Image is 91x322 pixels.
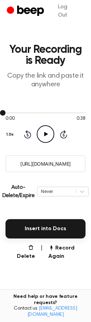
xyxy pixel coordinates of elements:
[27,306,77,317] a: [EMAIL_ADDRESS][DOMAIN_NAME]
[7,4,46,18] a: Beep
[5,115,14,123] span: 0:00
[14,244,35,261] button: Delete
[5,44,86,66] h1: Your Recording is Ready
[41,244,43,261] span: |
[2,183,35,200] p: Auto-Delete/Expire
[4,306,87,318] span: Contact us
[5,129,16,140] button: 1.0x
[5,72,86,89] p: Copy the link and paste it anywhere
[5,219,86,238] button: Insert into Docs
[77,115,86,123] span: 0:38
[41,188,72,195] div: Never
[48,244,86,261] button: Record Again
